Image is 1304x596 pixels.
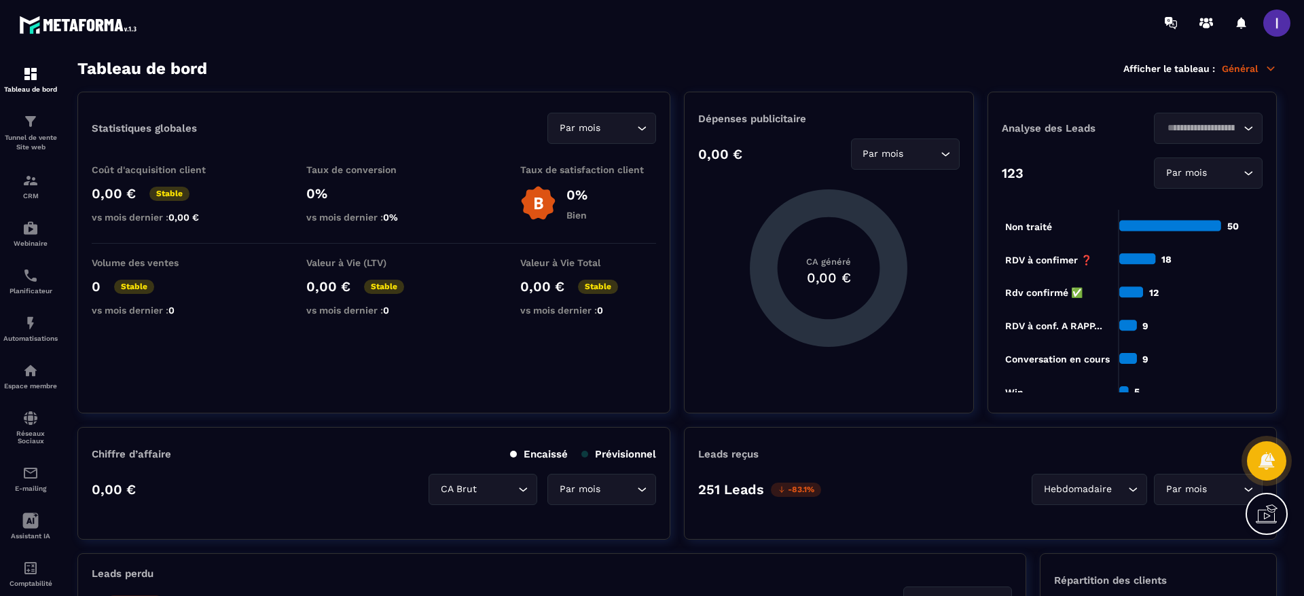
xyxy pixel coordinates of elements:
p: 0,00 € [92,481,136,498]
p: Leads perdu [92,567,153,580]
p: Leads reçus [698,448,759,460]
a: formationformationTunnel de vente Site web [3,103,58,162]
input: Search for option [1163,121,1240,136]
input: Search for option [1115,482,1125,497]
div: Search for option [1154,113,1263,144]
p: Assistant IA [3,532,58,540]
p: Tunnel de vente Site web [3,133,58,152]
p: 0 [92,278,101,295]
p: 0% [306,185,442,202]
a: automationsautomationsAutomatisations [3,305,58,352]
img: b-badge-o.b3b20ee6.svg [520,185,556,221]
div: Search for option [1154,157,1263,189]
img: automations [22,220,39,236]
p: Général [1222,62,1277,75]
img: formation [22,113,39,130]
div: Search for option [429,474,537,505]
tspan: RDV à conf. A RAPP... [1005,320,1102,331]
a: formationformationCRM [3,162,58,210]
img: accountant [22,560,39,576]
div: Search for option [1032,474,1147,505]
img: email [22,465,39,481]
span: Par mois [556,121,603,136]
span: CA Brut [437,482,479,497]
p: Webinaire [3,240,58,247]
a: formationformationTableau de bord [3,56,58,103]
input: Search for option [603,482,634,497]
span: 0 [597,305,603,316]
tspan: Win [1005,387,1024,398]
img: social-network [22,410,39,426]
img: automations [22,362,39,379]
p: Taux de satisfaction client [520,164,656,175]
input: Search for option [1210,166,1240,181]
span: Hebdomadaire [1040,482,1115,497]
tspan: RDV à confimer ❓ [1005,255,1093,266]
a: emailemailE-mailing [3,455,58,502]
p: Prévisionnel [581,448,656,460]
p: Planificateur [3,287,58,295]
img: scheduler [22,267,39,284]
p: Répartition des clients [1054,574,1263,586]
p: 0,00 € [306,278,350,295]
p: Valeur à Vie (LTV) [306,257,442,268]
a: schedulerschedulerPlanificateur [3,257,58,305]
p: CRM [3,192,58,200]
a: automationsautomationsWebinaire [3,210,58,257]
a: Assistant IA [3,502,58,550]
p: Tableau de bord [3,86,58,93]
p: Stable [364,280,404,294]
p: Encaissé [510,448,568,460]
p: Comptabilité [3,580,58,587]
img: formation [22,172,39,189]
p: Stable [578,280,618,294]
p: vs mois dernier : [306,305,442,316]
p: Automatisations [3,335,58,342]
img: logo [19,12,141,37]
p: 251 Leads [698,481,764,498]
p: 0,00 € [520,278,564,295]
input: Search for option [907,147,937,162]
p: Afficher le tableau : [1123,63,1215,74]
p: vs mois dernier : [520,305,656,316]
p: Statistiques globales [92,122,197,134]
p: Coût d'acquisition client [92,164,228,175]
p: 0,00 € [698,146,742,162]
span: 0,00 € [168,212,199,223]
span: Par mois [860,147,907,162]
div: Search for option [547,474,656,505]
p: vs mois dernier : [92,212,228,223]
input: Search for option [1210,482,1240,497]
span: Par mois [1163,166,1210,181]
div: Search for option [1154,474,1263,505]
p: Bien [566,210,587,221]
p: 123 [1002,165,1024,181]
tspan: Non traité [1005,221,1052,232]
span: 0 [168,305,175,316]
h3: Tableau de bord [77,59,207,78]
p: Valeur à Vie Total [520,257,656,268]
p: Espace membre [3,382,58,390]
p: Analyse des Leads [1002,122,1132,134]
p: -83.1% [771,483,821,497]
p: Taux de conversion [306,164,442,175]
p: Dépenses publicitaire [698,113,959,125]
span: Par mois [556,482,603,497]
p: Stable [149,187,189,201]
tspan: Rdv confirmé ✅ [1005,287,1083,299]
p: Réseaux Sociaux [3,430,58,445]
p: Chiffre d’affaire [92,448,171,460]
span: Par mois [1163,482,1210,497]
p: 0% [566,187,587,203]
input: Search for option [479,482,515,497]
div: Search for option [851,138,960,170]
p: vs mois dernier : [92,305,228,316]
a: automationsautomationsEspace membre [3,352,58,400]
img: formation [22,66,39,82]
tspan: Conversation en cours [1005,354,1110,365]
p: Stable [114,280,154,294]
p: 0,00 € [92,185,136,202]
span: 0% [383,212,398,223]
p: vs mois dernier : [306,212,442,223]
input: Search for option [603,121,634,136]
